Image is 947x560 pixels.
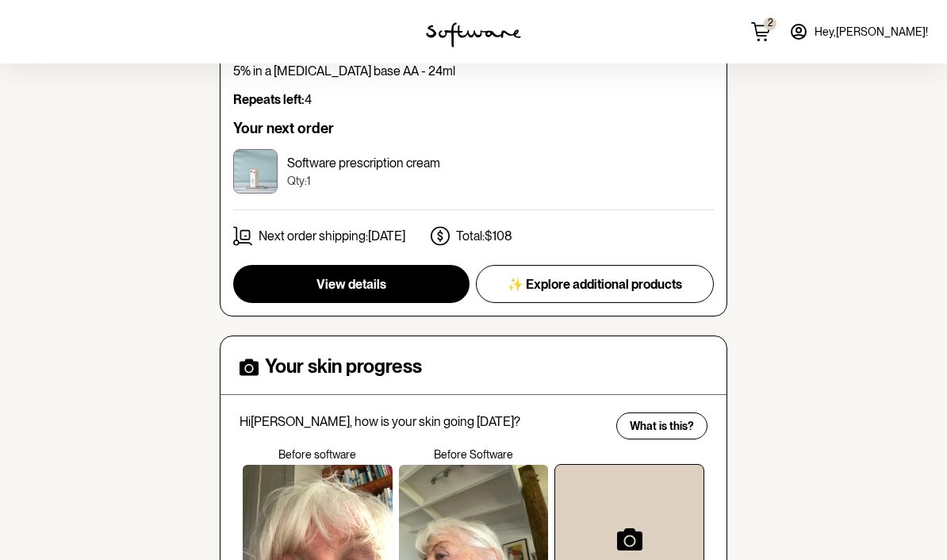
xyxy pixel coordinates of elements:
p: Before Software [396,448,552,462]
p: Next order shipping: [DATE] [259,228,405,244]
p: 4 [233,92,714,107]
h4: Your skin progress [265,355,422,378]
button: What is this? [616,412,707,439]
img: cktujd3cr00003e5xydhm4e2c.jpg [233,149,278,194]
p: [MEDICAL_DATA] 0.05% + [MEDICAL_DATA] 20% + [MEDICAL_DATA] 5% in a [MEDICAL_DATA] base AA - 24ml [233,48,714,79]
p: Total: $108 [456,228,512,244]
span: ✨ Explore additional products [508,277,682,292]
a: Hey,[PERSON_NAME]! [780,13,937,51]
button: ✨ Explore additional products [476,265,714,303]
img: software logo [426,22,521,48]
p: Hi [PERSON_NAME] , how is your skin going [DATE]? [240,414,606,429]
span: View details [316,277,386,292]
strong: Repeats left: [233,92,305,107]
span: Hey, [PERSON_NAME] ! [815,25,928,39]
h6: Your next order [233,120,714,137]
button: View details [233,265,470,303]
p: Before software [240,448,396,462]
span: What is this? [630,420,694,433]
p: Qty: 1 [287,175,440,188]
span: 2 [764,17,776,29]
p: Software prescription cream [287,155,440,171]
